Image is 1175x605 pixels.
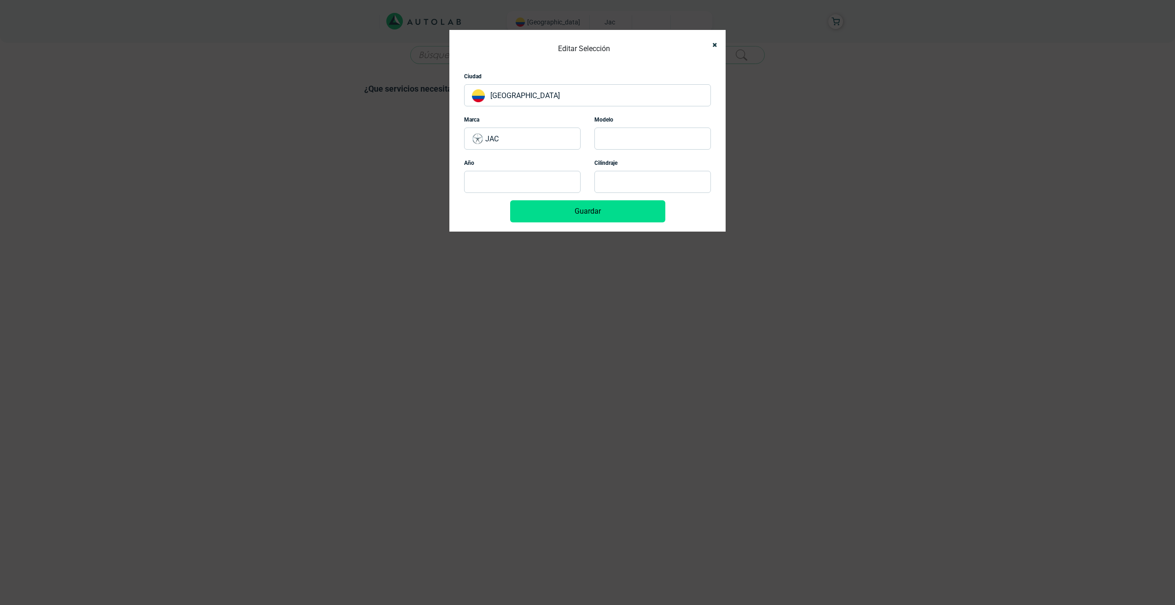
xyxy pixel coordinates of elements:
label: Marca [464,116,479,124]
h4: Editar Selección [558,42,610,56]
button: Guardar [510,200,665,222]
button: Close [704,35,718,55]
label: Modelo [594,116,613,124]
label: Ciudad [464,72,482,81]
label: Año [464,159,474,167]
label: Cilindraje [594,159,617,167]
p: [GEOGRAPHIC_DATA] [464,84,711,106]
